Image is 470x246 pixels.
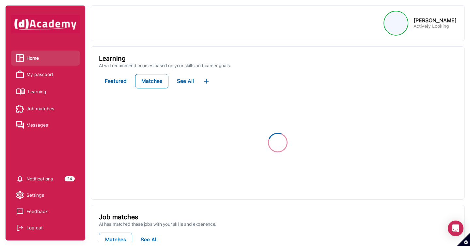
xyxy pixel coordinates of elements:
a: Learning iconLearning [16,86,75,97]
img: ... [202,77,210,85]
button: Matches [135,74,168,88]
div: Feedback [26,207,48,216]
a: Job matches iconJob matches [16,104,75,114]
a: Home iconHome [16,53,75,63]
div: [PERSON_NAME] [414,17,457,23]
span: Learning [28,87,46,97]
img: Log out [16,224,24,232]
p: AI has matched these jobs with your skills and experience. [99,221,457,227]
img: Home icon [16,54,24,62]
button: Set cookie preferences [457,233,470,246]
div: Log out [26,223,43,233]
a: Feedback [16,207,75,216]
img: setting [16,191,24,199]
p: Learning [99,54,457,62]
button: Featured [99,74,133,88]
img: Messages icon [16,121,24,129]
span: Notifications [26,174,53,184]
img: My passport icon [16,70,24,78]
img: Job matches icon [16,105,24,113]
p: AI will recommend courses based on your skills and career goals. [99,62,457,69]
img: dAcademy [11,15,80,33]
span: Job matches [26,104,54,114]
p: Job matches [99,213,457,221]
a: My passport iconMy passport [16,69,75,79]
span: My passport [26,69,53,79]
p: Actively Looking [414,23,457,29]
img: Learning icon [16,86,25,97]
div: See All [141,235,158,244]
img: setting [16,175,24,183]
button: See All [171,74,200,88]
div: 24 [65,176,75,181]
span: Home [26,53,39,63]
div: Featured [105,77,127,86]
div: Open Intercom Messenger [448,221,463,236]
div: oval-loading [268,133,288,152]
img: Profile [384,12,407,35]
span: Settings [26,190,44,200]
span: Messages [26,120,48,130]
div: Matches [105,235,126,244]
img: feedback [16,208,24,215]
a: Messages iconMessages [16,120,75,130]
div: See All [177,77,194,86]
div: Matches [141,77,162,86]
